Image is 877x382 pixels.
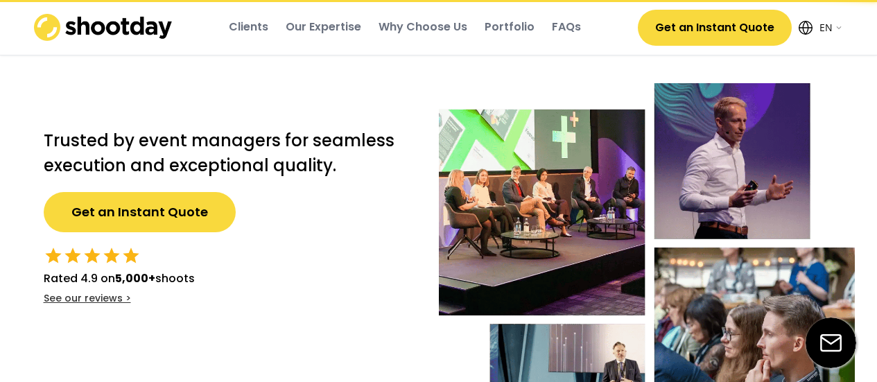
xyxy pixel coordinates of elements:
button: star [102,246,121,266]
div: Rated 4.9 on shoots [44,270,195,287]
div: Why Choose Us [379,19,467,35]
div: FAQs [552,19,581,35]
img: shootday_logo.png [34,14,173,41]
button: star [63,246,83,266]
button: Get an Instant Quote [638,10,792,46]
div: Clients [229,19,268,35]
button: Get an Instant Quote [44,192,236,232]
div: See our reviews > [44,292,131,306]
div: Portfolio [485,19,535,35]
strong: 5,000+ [115,270,155,286]
button: star [83,246,102,266]
img: email-icon%20%281%29.svg [806,318,856,368]
button: star [121,246,141,266]
div: Our Expertise [286,19,361,35]
button: star [44,246,63,266]
img: Icon%20feather-globe%20%281%29.svg [799,21,813,35]
h2: Trusted by event managers for seamless execution and exceptional quality. [44,128,411,178]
